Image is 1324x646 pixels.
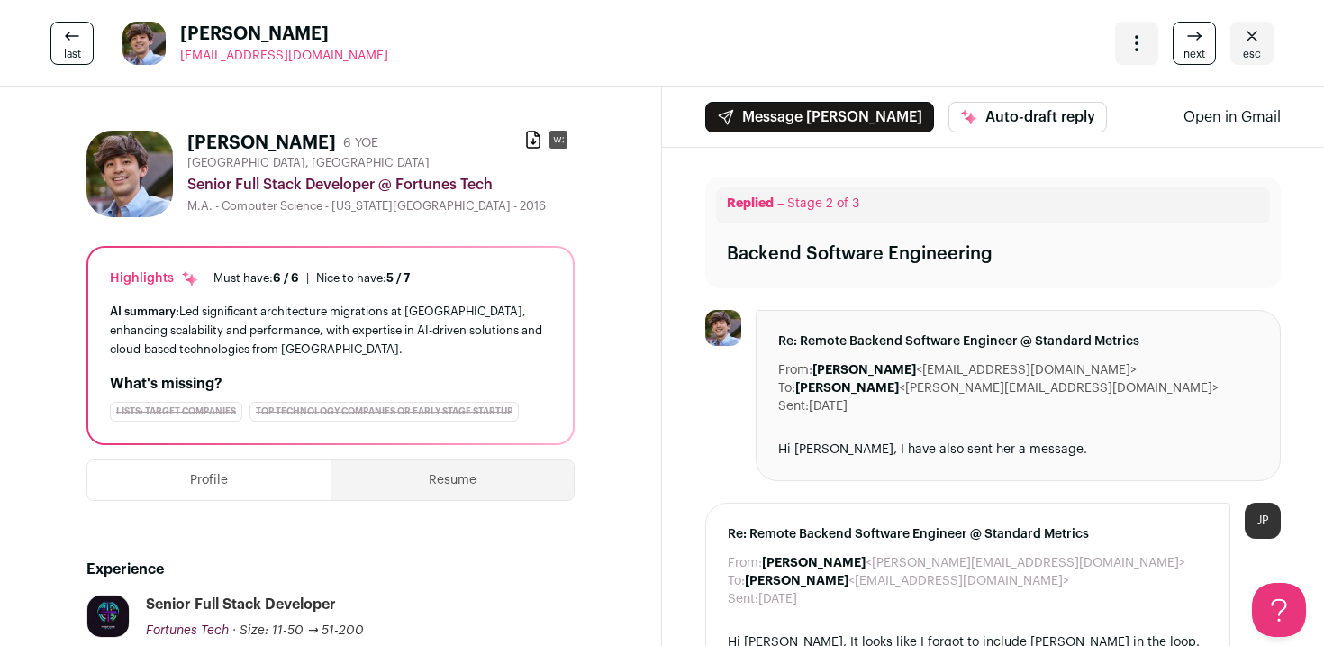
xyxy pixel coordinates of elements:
[728,525,1208,543] span: Re: Remote Backend Software Engineer @ Standard Metrics
[778,441,1258,459] div: Hi [PERSON_NAME], I have also sent her a message.
[187,156,430,170] span: [GEOGRAPHIC_DATA], [GEOGRAPHIC_DATA]
[180,50,388,62] span: [EMAIL_ADDRESS][DOMAIN_NAME]
[249,402,519,422] div: Top Technology Companies or Early Stage Startup
[809,397,848,415] dd: [DATE]
[812,364,916,377] b: [PERSON_NAME]
[728,572,745,590] dt: To:
[187,174,575,196] div: Senior Full Stack Developer @ Fortunes Tech
[110,269,199,287] div: Highlights
[64,47,81,61] span: last
[87,596,129,637] img: 4fffd7842c58c913f834001941b2ce155b36ef78d83d3e8deed96715278a99da.jpg
[386,272,410,284] span: 5 / 7
[232,624,364,637] span: · Size: 11-50 → 51-200
[1183,106,1281,128] a: Open in Gmail
[122,22,166,65] img: 3cfdb3575854aa8eba789baa39bdeee5fa304b997853e53bd9649ef003cb56a8.jpg
[110,402,242,422] div: Lists: Target Companies
[1252,583,1306,637] iframe: Help Scout Beacon - Open
[705,102,934,132] button: Message [PERSON_NAME]
[778,332,1258,350] span: Re: Remote Backend Software Engineer @ Standard Metrics
[745,572,1069,590] dd: <[EMAIL_ADDRESS][DOMAIN_NAME]>
[948,102,1107,132] button: Auto-draft reply
[187,131,336,156] h1: [PERSON_NAME]
[146,624,229,637] span: Fortunes Tech
[778,397,809,415] dt: Sent:
[110,302,551,359] div: Led significant architecture migrations at [GEOGRAPHIC_DATA], enhancing scalability and performan...
[787,197,859,210] span: Stage 2 of 3
[180,47,388,65] a: [EMAIL_ADDRESS][DOMAIN_NAME]
[331,460,574,500] button: Resume
[180,22,388,47] span: [PERSON_NAME]
[812,361,1137,379] dd: <[EMAIL_ADDRESS][DOMAIN_NAME]>
[86,559,575,580] h2: Experience
[728,554,762,572] dt: From:
[727,197,774,210] span: Replied
[1243,47,1261,61] span: esc
[705,310,741,346] img: 3cfdb3575854aa8eba789baa39bdeee5fa304b997853e53bd9649ef003cb56a8.jpg
[110,373,551,395] h2: What's missing?
[1245,503,1281,539] div: JP
[795,379,1219,397] dd: <[PERSON_NAME][EMAIL_ADDRESS][DOMAIN_NAME]>
[86,131,173,217] img: 3cfdb3575854aa8eba789baa39bdeee5fa304b997853e53bd9649ef003cb56a8.jpg
[1230,22,1274,65] a: Close
[1183,47,1205,61] span: next
[213,271,410,286] ul: |
[213,271,299,286] div: Must have:
[187,199,575,214] div: M.A. - Computer Science - [US_STATE][GEOGRAPHIC_DATA] - 2016
[728,590,758,608] dt: Sent:
[316,271,410,286] div: Nice to have:
[795,382,899,395] b: [PERSON_NAME]
[50,22,94,65] a: last
[1115,22,1158,65] button: Open dropdown
[758,590,797,608] dd: [DATE]
[146,595,336,614] div: Senior Full Stack Developer
[777,197,784,210] span: –
[762,557,866,569] b: [PERSON_NAME]
[778,361,812,379] dt: From:
[762,554,1185,572] dd: <[PERSON_NAME][EMAIL_ADDRESS][DOMAIN_NAME]>
[110,305,179,317] span: AI summary:
[273,272,299,284] span: 6 / 6
[745,575,848,587] b: [PERSON_NAME]
[727,241,993,267] div: Backend Software Engineering
[1173,22,1216,65] a: next
[343,134,378,152] div: 6 YOE
[778,379,795,397] dt: To:
[87,460,331,500] button: Profile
